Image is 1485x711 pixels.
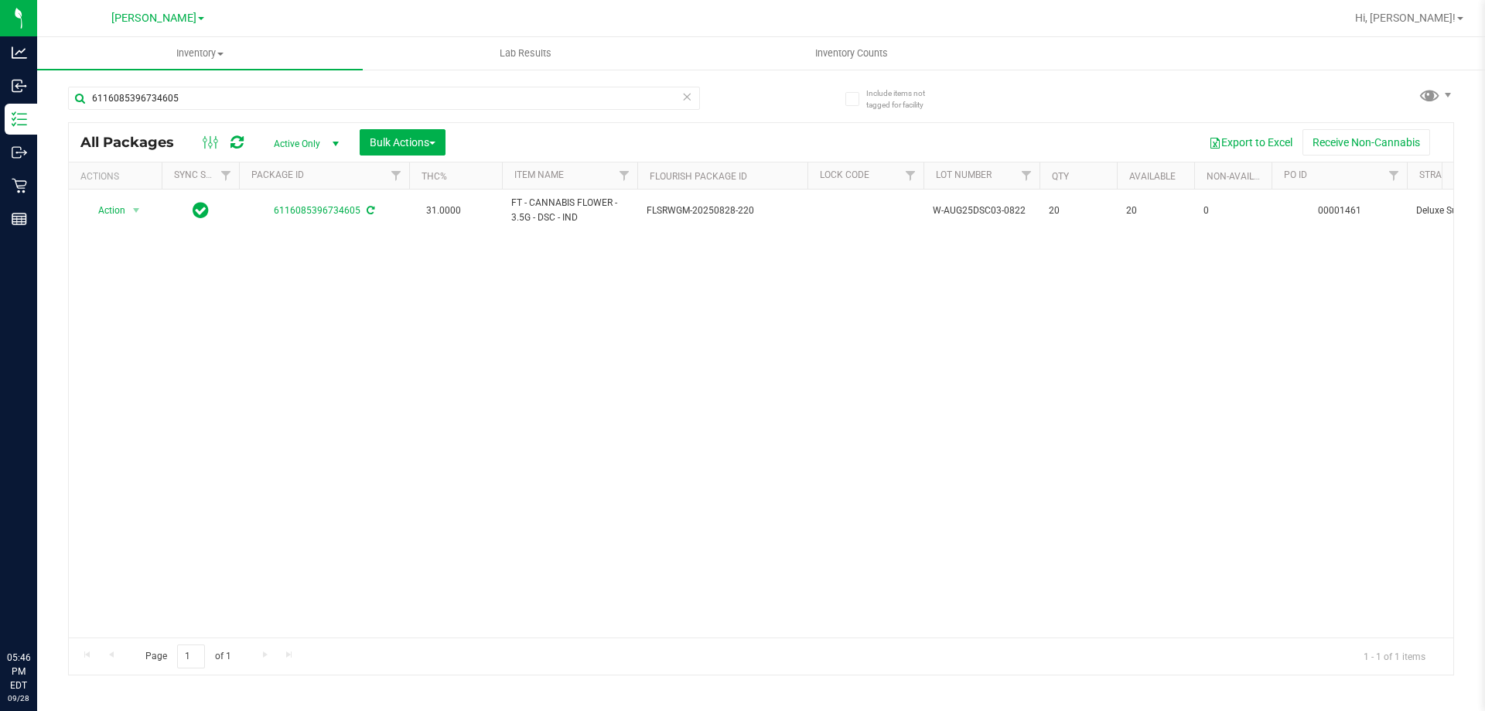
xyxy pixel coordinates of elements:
[177,644,205,668] input: 1
[866,87,944,111] span: Include items not tagged for facility
[213,162,239,189] a: Filter
[364,205,374,216] span: Sync from Compliance System
[12,45,27,60] inline-svg: Analytics
[1207,171,1275,182] a: Non-Available
[1129,171,1176,182] a: Available
[681,87,692,107] span: Clear
[12,78,27,94] inline-svg: Inbound
[1351,644,1438,668] span: 1 - 1 of 1 items
[80,134,189,151] span: All Packages
[274,205,360,216] a: 6116085396734605
[794,46,909,60] span: Inventory Counts
[898,162,923,189] a: Filter
[479,46,572,60] span: Lab Results
[1126,203,1185,218] span: 20
[37,46,363,60] span: Inventory
[1318,205,1361,216] a: 00001461
[1052,171,1069,182] a: Qty
[1199,129,1302,156] button: Export to Excel
[612,162,637,189] a: Filter
[111,12,196,25] span: [PERSON_NAME]
[1203,203,1262,218] span: 0
[174,169,234,180] a: Sync Status
[12,178,27,193] inline-svg: Retail
[647,203,798,218] span: FLSRWGM-20250828-220
[15,587,62,634] iframe: Resource center
[1355,12,1456,24] span: Hi, [PERSON_NAME]!
[80,171,155,182] div: Actions
[12,145,27,160] inline-svg: Outbound
[132,644,244,668] span: Page of 1
[650,171,747,182] a: Flourish Package ID
[68,87,700,110] input: Search Package ID, Item Name, SKU, Lot or Part Number...
[1302,129,1430,156] button: Receive Non-Cannabis
[1419,169,1451,180] a: Strain
[37,37,363,70] a: Inventory
[422,171,447,182] a: THC%
[12,211,27,227] inline-svg: Reports
[7,651,30,692] p: 05:46 PM EDT
[418,200,469,222] span: 31.0000
[1381,162,1407,189] a: Filter
[127,200,146,221] span: select
[251,169,304,180] a: Package ID
[511,196,628,225] span: FT - CANNABIS FLOWER - 3.5G - DSC - IND
[384,162,409,189] a: Filter
[370,136,435,149] span: Bulk Actions
[1284,169,1307,180] a: PO ID
[1014,162,1039,189] a: Filter
[360,129,445,156] button: Bulk Actions
[7,692,30,704] p: 09/28
[933,203,1030,218] span: W-AUG25DSC03-0822
[820,169,869,180] a: Lock Code
[84,200,126,221] span: Action
[514,169,564,180] a: Item Name
[1049,203,1108,218] span: 20
[936,169,992,180] a: Lot Number
[193,200,209,221] span: In Sync
[363,37,688,70] a: Lab Results
[688,37,1014,70] a: Inventory Counts
[12,111,27,127] inline-svg: Inventory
